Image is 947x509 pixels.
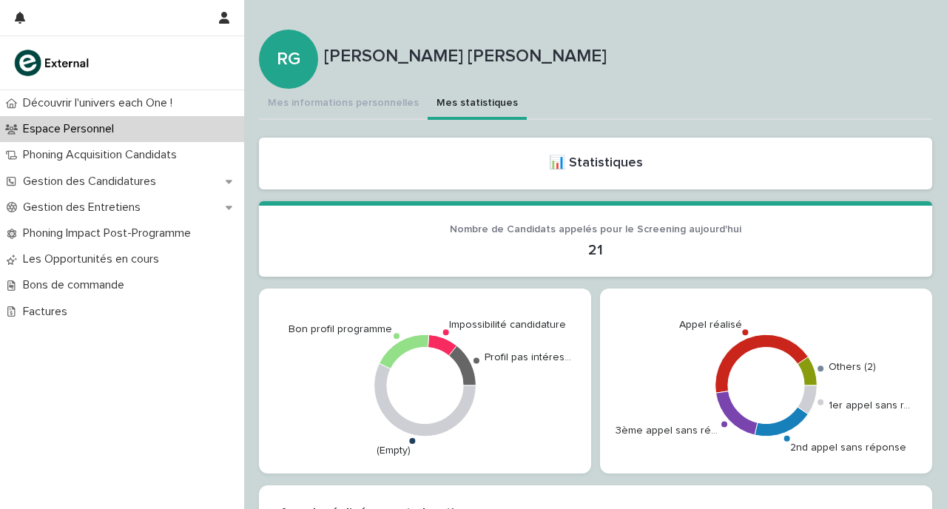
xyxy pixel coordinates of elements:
[12,48,93,78] img: bc51vvfgR2QLHU84CWIQ
[17,226,203,240] p: Phoning Impact Post-Programme
[259,89,428,120] button: Mes informations personnelles
[17,200,152,215] p: Gestion des Entretiens
[17,278,136,292] p: Bons de commande
[17,122,126,136] p: Espace Personnel
[324,46,926,67] p: [PERSON_NAME] [PERSON_NAME]
[449,320,566,331] text: Impossibilité candidature
[485,353,571,363] text: Profil pas intéres…
[17,252,171,266] p: Les Opportunités en cours
[549,155,643,172] h2: 📊 Statistiques
[277,241,914,259] p: 21
[616,426,718,436] text: 3ème appel sans ré…
[377,445,411,456] text: (Empty)
[829,401,910,411] text: 1er appel sans r…
[17,148,189,162] p: Phoning Acquisition Candidats
[17,305,79,319] p: Factures
[679,320,742,331] text: Appel réalisé
[17,175,168,189] p: Gestion des Candidatures
[428,89,527,120] button: Mes statistiques
[17,96,184,110] p: Découvrir l'univers each One !
[790,442,906,453] text: 2nd appel sans réponse
[289,324,392,334] text: Bon profil programme
[829,362,876,372] text: Others (2)
[450,224,741,235] span: Nombre de Candidats appelés pour le Screening aujourd'hui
